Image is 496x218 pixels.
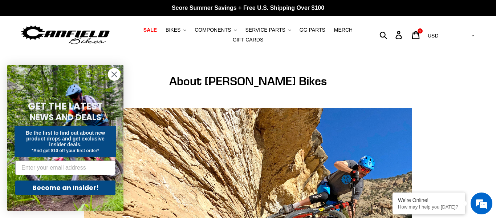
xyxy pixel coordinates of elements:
span: MERCH [334,27,353,33]
span: *And get $10 off your first order* [32,148,99,153]
a: 1 [408,27,425,43]
div: We're Online! [398,197,460,203]
a: SALE [140,25,160,35]
span: GG PARTS [300,27,325,33]
a: MERCH [330,25,356,35]
button: Close dialog [108,68,121,81]
button: BIKES [162,25,190,35]
span: COMPONENTS [195,27,231,33]
input: Enter your email address [15,160,115,175]
span: SERVICE PARTS [245,27,285,33]
span: NEWS AND DEALS [30,111,101,123]
img: Canfield Bikes [20,24,111,47]
span: GIFT CARDS [233,37,264,43]
span: SALE [143,27,157,33]
button: Become an Insider! [15,181,115,195]
button: SERVICE PARTS [241,25,294,35]
span: GET THE LATEST [28,100,103,113]
span: BIKES [166,27,180,33]
span: 1 [419,29,421,33]
p: How may I help you today? [398,204,460,210]
h1: About [PERSON_NAME] Bikes [84,74,412,88]
span: Be the first to find out about new product drops and get exclusive insider deals. [26,130,105,147]
button: COMPONENTS [191,25,240,35]
a: GG PARTS [296,25,329,35]
a: GIFT CARDS [229,35,267,45]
